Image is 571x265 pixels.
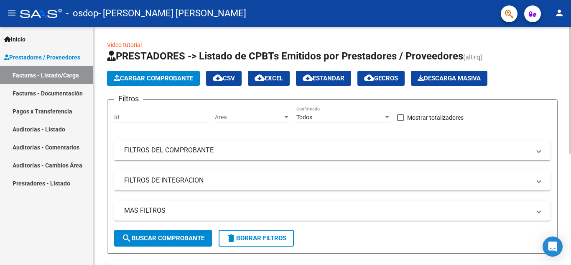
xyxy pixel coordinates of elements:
[107,41,142,48] a: Video tutorial
[4,35,25,44] span: Inicio
[114,230,212,247] button: Buscar Comprobante
[303,75,344,82] span: Estandar
[219,230,294,247] button: Borrar Filtros
[248,71,290,86] button: EXCEL
[7,8,17,18] mat-icon: menu
[226,233,236,243] mat-icon: delete
[66,4,98,23] span: - osdop
[296,114,312,121] span: Todos
[114,170,551,190] mat-expansion-panel-header: FILTROS DE INTEGRACION
[554,8,564,18] mat-icon: person
[107,50,463,62] span: PRESTADORES -> Listado de CPBTs Emitidos por Prestadores / Proveedores
[114,201,551,221] mat-expansion-panel-header: MAS FILTROS
[407,113,464,123] span: Mostrar totalizadores
[543,237,563,257] div: Open Intercom Messenger
[463,53,483,61] span: (alt+q)
[114,140,551,160] mat-expansion-panel-header: FILTROS DEL COMPROBANTE
[114,75,193,82] span: Cargar Comprobante
[364,73,374,83] mat-icon: cloud_download
[357,71,405,86] button: Gecros
[215,114,283,121] span: Area
[255,75,283,82] span: EXCEL
[255,73,265,83] mat-icon: cloud_download
[226,234,286,242] span: Borrar Filtros
[122,233,132,243] mat-icon: search
[122,234,204,242] span: Buscar Comprobante
[98,4,246,23] span: - [PERSON_NAME] [PERSON_NAME]
[303,73,313,83] mat-icon: cloud_download
[114,93,143,105] h3: Filtros
[124,206,530,215] mat-panel-title: MAS FILTROS
[418,75,481,82] span: Descarga Masiva
[124,176,530,185] mat-panel-title: FILTROS DE INTEGRACION
[411,71,487,86] app-download-masive: Descarga masiva de comprobantes (adjuntos)
[4,53,80,62] span: Prestadores / Proveedores
[296,71,351,86] button: Estandar
[364,75,398,82] span: Gecros
[107,71,200,86] button: Cargar Comprobante
[411,71,487,86] button: Descarga Masiva
[213,75,235,82] span: CSV
[124,146,530,155] mat-panel-title: FILTROS DEL COMPROBANTE
[213,73,223,83] mat-icon: cloud_download
[206,71,242,86] button: CSV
